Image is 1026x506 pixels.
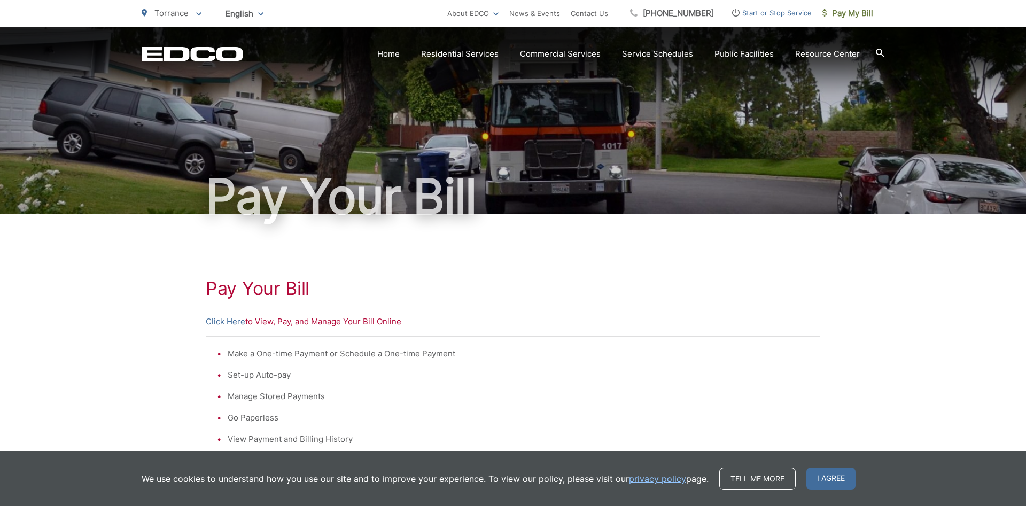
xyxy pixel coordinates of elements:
[622,48,693,60] a: Service Schedules
[228,433,809,446] li: View Payment and Billing History
[719,468,796,490] a: Tell me more
[154,8,189,18] span: Torrance
[206,278,820,299] h1: Pay Your Bill
[822,7,873,20] span: Pay My Bill
[447,7,499,20] a: About EDCO
[228,369,809,382] li: Set-up Auto-pay
[806,468,856,490] span: I agree
[571,7,608,20] a: Contact Us
[629,472,686,485] a: privacy policy
[217,4,271,23] span: English
[206,315,245,328] a: Click Here
[377,48,400,60] a: Home
[795,48,860,60] a: Resource Center
[142,472,709,485] p: We use cookies to understand how you use our site and to improve your experience. To view our pol...
[228,347,809,360] li: Make a One-time Payment or Schedule a One-time Payment
[142,46,243,61] a: EDCD logo. Return to the homepage.
[509,7,560,20] a: News & Events
[421,48,499,60] a: Residential Services
[206,315,820,328] p: to View, Pay, and Manage Your Bill Online
[228,390,809,403] li: Manage Stored Payments
[228,411,809,424] li: Go Paperless
[520,48,601,60] a: Commercial Services
[142,170,884,223] h1: Pay Your Bill
[714,48,774,60] a: Public Facilities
